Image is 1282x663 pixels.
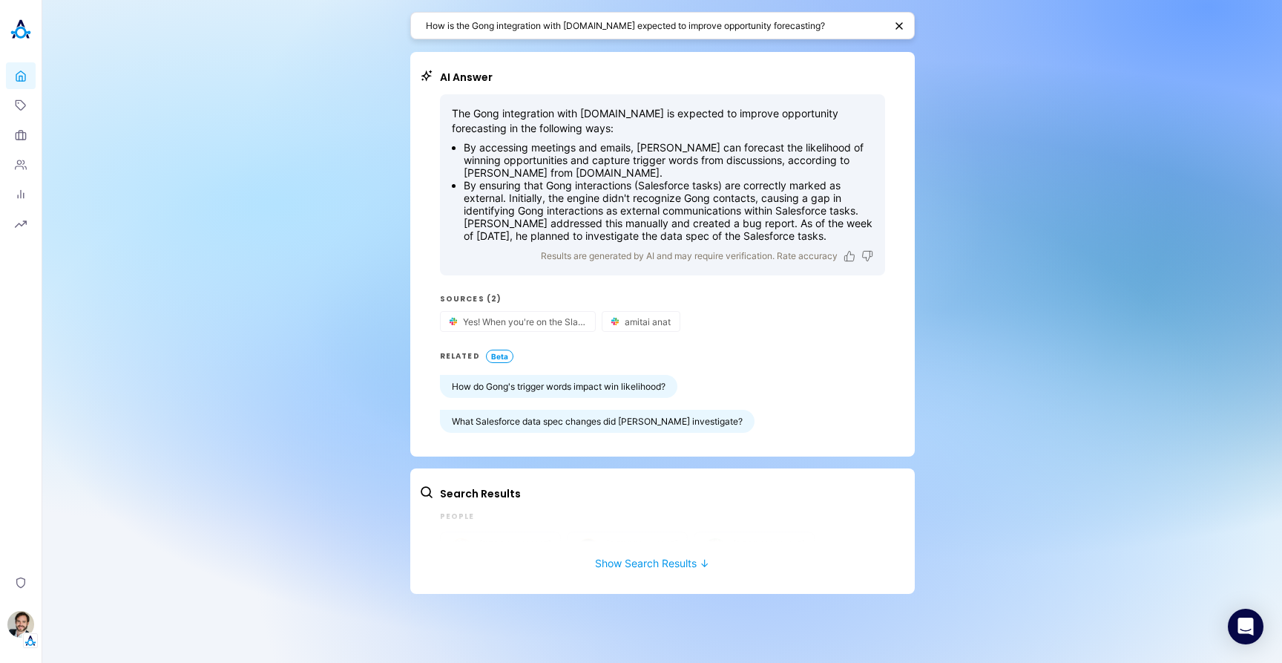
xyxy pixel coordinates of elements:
h3: RELATED [440,350,480,362]
img: Slack [608,315,622,328]
button: Show Search Results ↓ [419,542,885,569]
button: How do Gong's trigger words impact win likelihood? [440,375,677,398]
img: Tenant Logo [23,633,38,648]
h2: AI Answer [440,70,885,85]
img: Akooda Logo [6,15,36,45]
textarea: How is the Gong integration with [DOMAIN_NAME] expected to improve opportunity forecasting? [426,19,884,33]
span: Yes! When you're on the Slack channel just click "add an app" under "integrations" and choose "Ak... [463,316,586,327]
button: Like [844,250,855,262]
li: By accessing meetings and emails, [PERSON_NAME] can forecast the likelihood of winning opportunit... [464,141,873,179]
span: Beta [486,350,513,363]
li: By ensuring that Gong interactions (Salesforce tasks) are correctly marked as external. Initially... [464,179,873,242]
span: amitai anat [625,316,671,327]
button: Stewart HullTenant Logo [6,605,36,648]
h2: Search Results [440,486,885,502]
button: source-button [441,312,595,331]
div: Open Intercom Messenger [1228,609,1263,644]
h3: Sources (2) [440,293,885,305]
img: Stewart Hull [7,611,34,638]
button: Dislike [861,250,873,262]
img: Slack [447,315,460,328]
button: What Salesforce data spec changes did [PERSON_NAME] investigate? [440,410,755,433]
p: The Gong integration with [DOMAIN_NAME] is expected to improve opportunity forecasting in the fol... [452,106,873,135]
button: source-button [602,312,680,331]
p: Results are generated by AI and may require verification. Rate accuracy [541,248,838,264]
